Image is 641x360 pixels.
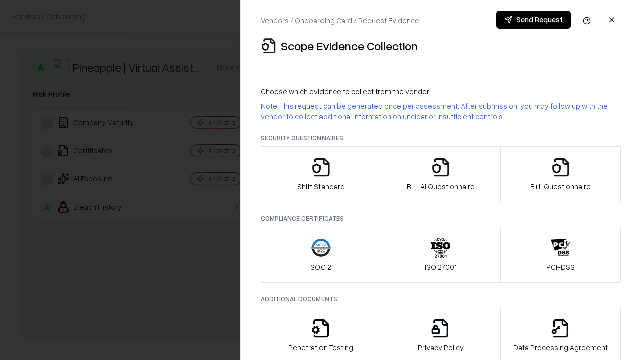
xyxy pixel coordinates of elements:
button: B+L AI Questionnaire [381,146,501,202]
p: Privacy Policy [418,342,464,353]
p: ISO 27001 [425,262,457,272]
p: Data Processing Agreement [513,342,608,353]
p: Penetration Testing [288,342,353,353]
button: ISO 27001 [381,227,501,283]
p: SOC 2 [310,262,331,272]
p: Shift Standard [297,181,345,192]
p: Additional Documents [261,295,621,303]
p: B+L Questionnaire [530,181,591,192]
button: Shift Standard [261,146,381,202]
p: Vendors / Onboarding Card / Request Evidence [261,15,419,26]
button: Send Request [496,11,571,29]
p: Compliance Certificates [261,214,621,223]
p: Security Questionnaires [261,134,621,142]
button: SOC 2 [261,227,381,283]
p: B+L AI Questionnaire [407,181,475,192]
p: Choose which evidence to collect from the vendor: [261,86,621,97]
p: PCI-DSS [546,262,575,272]
p: Scope Evidence Collection [281,38,418,54]
button: B+L Questionnaire [500,146,621,202]
button: PCI-DSS [500,227,621,283]
p: Note: This request can be generated once per assessment. After submission, you may follow up with... [261,101,621,122]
